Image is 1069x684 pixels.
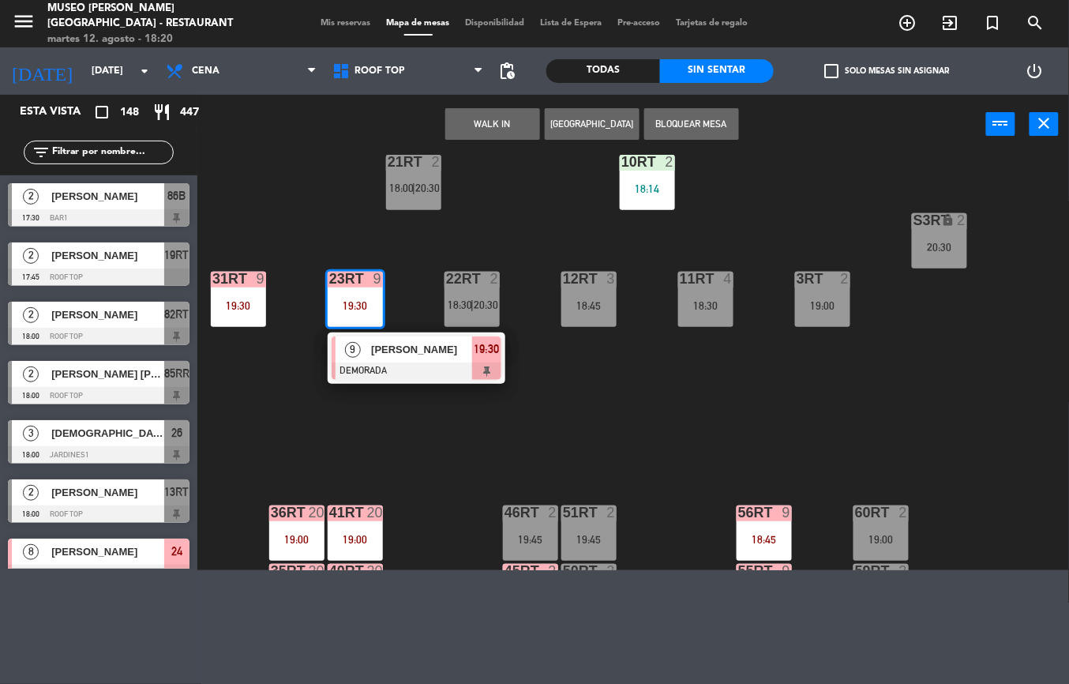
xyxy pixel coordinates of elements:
[561,300,617,311] div: 18:45
[92,103,111,122] i: crop_square
[168,186,186,205] span: 86B
[1026,13,1045,32] i: search
[329,272,330,286] div: 23RT
[120,103,139,122] span: 148
[782,564,792,578] div: 9
[47,1,256,32] div: Museo [PERSON_NAME][GEOGRAPHIC_DATA] - Restaurant
[912,242,967,253] div: 20:30
[992,114,1011,133] i: power_input
[180,103,199,122] span: 447
[738,505,739,520] div: 56RT
[644,108,739,140] button: Bloquear Mesa
[1030,112,1059,136] button: close
[51,306,164,323] span: [PERSON_NAME]
[474,299,498,311] span: 20:30
[546,59,660,83] div: Todas
[913,213,914,227] div: S3RT
[371,341,472,358] span: [PERSON_NAME]
[32,143,51,162] i: filter_list
[504,505,505,520] div: 46RT
[373,272,383,286] div: 9
[165,305,189,324] span: 82RT
[545,108,640,140] button: [GEOGRAPHIC_DATA]
[825,64,839,78] span: check_box_outline_blank
[51,188,164,205] span: [PERSON_NAME]
[23,248,39,264] span: 2
[389,182,414,194] span: 18:00
[47,32,256,47] div: martes 12. agosto - 18:20
[660,59,774,83] div: Sin sentar
[678,300,733,311] div: 18:30
[211,300,266,311] div: 19:30
[51,144,173,161] input: Filtrar por nombre...
[563,505,564,520] div: 51RT
[51,366,164,382] span: [PERSON_NAME] [PERSON_NAME]
[192,66,219,77] span: Cena
[8,103,114,122] div: Esta vista
[549,564,558,578] div: 2
[446,272,447,286] div: 22RT
[841,272,850,286] div: 2
[1035,114,1054,133] i: close
[152,103,171,122] i: restaurant
[666,155,675,169] div: 2
[379,19,458,28] span: Mapa de mesas
[12,9,36,39] button: menu
[51,543,164,560] span: [PERSON_NAME]
[825,64,950,78] label: Solo mesas sin asignar
[941,213,955,227] i: lock
[549,505,558,520] div: 2
[607,564,617,578] div: 2
[329,505,330,520] div: 41RT
[853,534,909,545] div: 19:00
[271,564,272,578] div: 35rt
[984,13,1003,32] i: turned_in_not
[23,544,39,560] span: 8
[165,246,189,265] span: 19RT
[621,155,622,169] div: 10RT
[448,299,472,311] span: 18:30
[51,425,164,442] span: [DEMOGRAPHIC_DATA][PERSON_NAME]
[328,300,383,311] div: 19:30
[309,505,324,520] div: 20
[607,505,617,520] div: 2
[724,272,733,286] div: 4
[23,366,39,382] span: 2
[504,564,505,578] div: 45RT
[445,108,540,140] button: WALK IN
[620,183,675,194] div: 18:14
[51,247,164,264] span: [PERSON_NAME]
[432,155,441,169] div: 2
[503,534,558,545] div: 19:45
[23,307,39,323] span: 2
[257,272,266,286] div: 9
[313,19,379,28] span: Mis reservas
[345,342,361,358] span: 9
[309,564,324,578] div: 20
[12,9,36,33] i: menu
[958,213,967,227] div: 2
[497,62,516,81] span: pending_actions
[855,505,856,520] div: 60RT
[23,189,39,205] span: 2
[738,564,739,578] div: 55RT
[271,505,272,520] div: 36rt
[165,483,189,502] span: 13RT
[23,485,39,501] span: 2
[561,534,617,545] div: 19:45
[563,564,564,578] div: 50RT
[737,534,792,545] div: 18:45
[1026,62,1045,81] i: power_settings_new
[164,364,189,383] span: 85RR
[415,182,440,194] span: 20:30
[458,19,533,28] span: Disponibilidad
[899,564,909,578] div: 2
[986,112,1015,136] button: power_input
[412,182,415,194] span: |
[563,272,564,286] div: 12RT
[354,66,405,77] span: Roof Top
[490,272,500,286] div: 2
[610,19,669,28] span: Pre-acceso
